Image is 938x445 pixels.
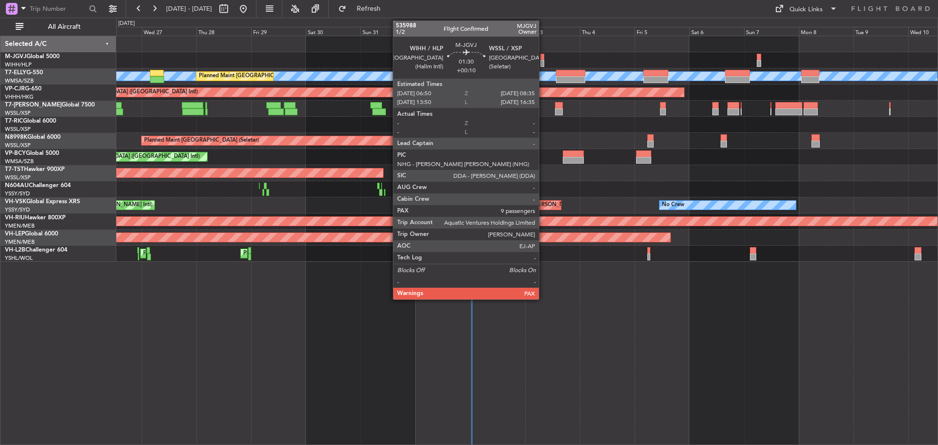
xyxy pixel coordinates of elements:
[5,150,26,156] span: VP-BCY
[118,20,135,28] div: [DATE]
[5,109,31,117] a: WSSL/XSP
[662,198,684,212] div: No Crew
[143,246,256,261] div: Planned Maint Sydney ([PERSON_NAME] Intl)
[199,69,426,84] div: Planned Maint [GEOGRAPHIC_DATA] (Sultan [PERSON_NAME] [PERSON_NAME] - Subang)
[5,77,34,85] a: WMSA/SZB
[142,27,196,36] div: Wed 27
[5,183,71,189] a: N604AUChallenger 604
[5,215,65,221] a: VH-RIUHawker 800XP
[417,20,433,28] div: [DATE]
[361,27,415,36] div: Sun 31
[5,167,64,172] a: T7-TSTHawker 900XP
[789,5,823,15] div: Quick Links
[5,206,30,213] a: YSSY/SYD
[5,86,25,92] span: VP-CJR
[468,198,588,212] div: Unplanned Maint Sydney ([PERSON_NAME] Intl)
[144,133,259,148] div: Planned Maint [GEOGRAPHIC_DATA] (Seletar)
[5,102,95,108] a: T7-[PERSON_NAME]Global 7500
[5,93,34,101] a: VHHH/HKG
[770,1,842,17] button: Quick Links
[251,27,306,36] div: Fri 29
[25,23,103,30] span: All Aircraft
[5,134,27,140] span: N8998K
[5,70,43,76] a: T7-ELLYG-550
[5,118,23,124] span: T7-RIC
[5,222,35,230] a: YMEN/MEB
[5,247,67,253] a: VH-L2BChallenger 604
[5,167,24,172] span: T7-TST
[5,54,26,60] span: M-JGVJ
[415,27,470,36] div: Mon 1
[11,19,106,35] button: All Aircraft
[334,1,392,17] button: Refresh
[5,86,42,92] a: VP-CJRG-650
[196,27,251,36] div: Thu 28
[5,231,58,237] a: VH-LEPGlobal 6000
[5,183,29,189] span: N604AU
[5,215,25,221] span: VH-RIU
[799,27,853,36] div: Mon 8
[853,27,908,36] div: Tue 9
[489,101,585,116] div: Planned Maint Dubai (Al Maktoum Intl)
[5,247,25,253] span: VH-L2B
[166,4,212,13] span: [DATE] - [DATE]
[5,61,32,68] a: WIHH/HLP
[5,70,26,76] span: T7-ELLY
[5,174,31,181] a: WSSL/XSP
[5,54,60,60] a: M-JGVJGlobal 5000
[5,126,31,133] a: WSSL/XSP
[37,149,200,164] div: Planned Maint [GEOGRAPHIC_DATA] ([GEOGRAPHIC_DATA] Intl)
[348,5,389,12] span: Refresh
[5,199,26,205] span: VH-VSK
[5,231,25,237] span: VH-LEP
[5,142,31,149] a: WSSL/XSP
[5,118,56,124] a: T7-RICGlobal 6000
[525,27,580,36] div: Wed 3
[580,27,635,36] div: Thu 4
[306,27,361,36] div: Sat 30
[635,27,689,36] div: Fri 5
[5,238,35,246] a: YMEN/MEB
[470,27,525,36] div: Tue 2
[5,190,30,197] a: YSSY/SYD
[243,246,397,261] div: Planned Maint [GEOGRAPHIC_DATA] ([GEOGRAPHIC_DATA])
[5,134,61,140] a: N8998KGlobal 6000
[5,254,33,262] a: YSHL/WOL
[744,27,799,36] div: Sun 7
[689,27,744,36] div: Sat 6
[5,199,80,205] a: VH-VSKGlobal Express XRS
[5,102,62,108] span: T7-[PERSON_NAME]
[5,158,34,165] a: WMSA/SZB
[30,1,86,16] input: Trip Number
[5,150,59,156] a: VP-BCYGlobal 5000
